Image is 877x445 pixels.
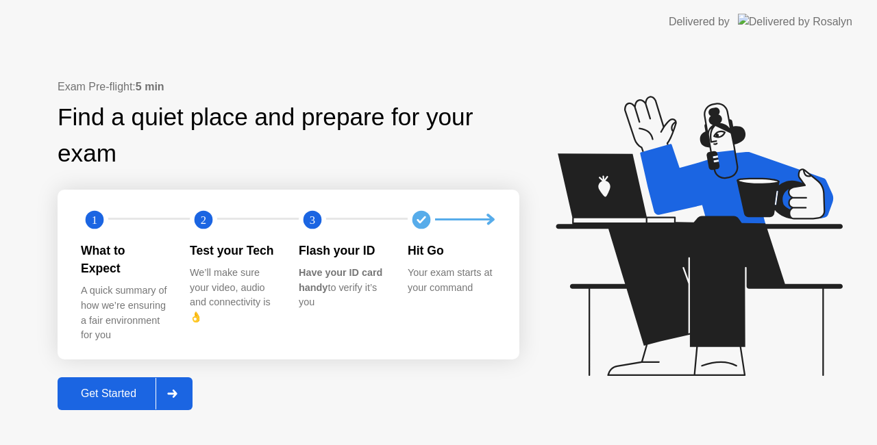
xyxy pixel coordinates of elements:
div: Exam Pre-flight: [58,79,519,95]
button: Get Started [58,377,193,410]
b: 5 min [136,81,164,92]
img: Delivered by Rosalyn [738,14,852,29]
div: A quick summary of how we’re ensuring a fair environment for you [81,283,168,342]
b: Have your ID card handy [299,267,382,293]
div: We’ll make sure your video, audio and connectivity is 👌 [190,266,277,325]
div: Test your Tech [190,242,277,259]
div: Delivered by [669,14,730,30]
div: to verify it’s you [299,266,386,310]
text: 1 [92,213,97,226]
text: 3 [310,213,315,226]
div: What to Expect [81,242,168,278]
text: 2 [201,213,206,226]
div: Flash your ID [299,242,386,259]
div: Hit Go [408,242,495,259]
div: Your exam starts at your command [408,266,495,295]
div: Find a quiet place and prepare for your exam [58,99,519,172]
div: Get Started [62,387,156,400]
